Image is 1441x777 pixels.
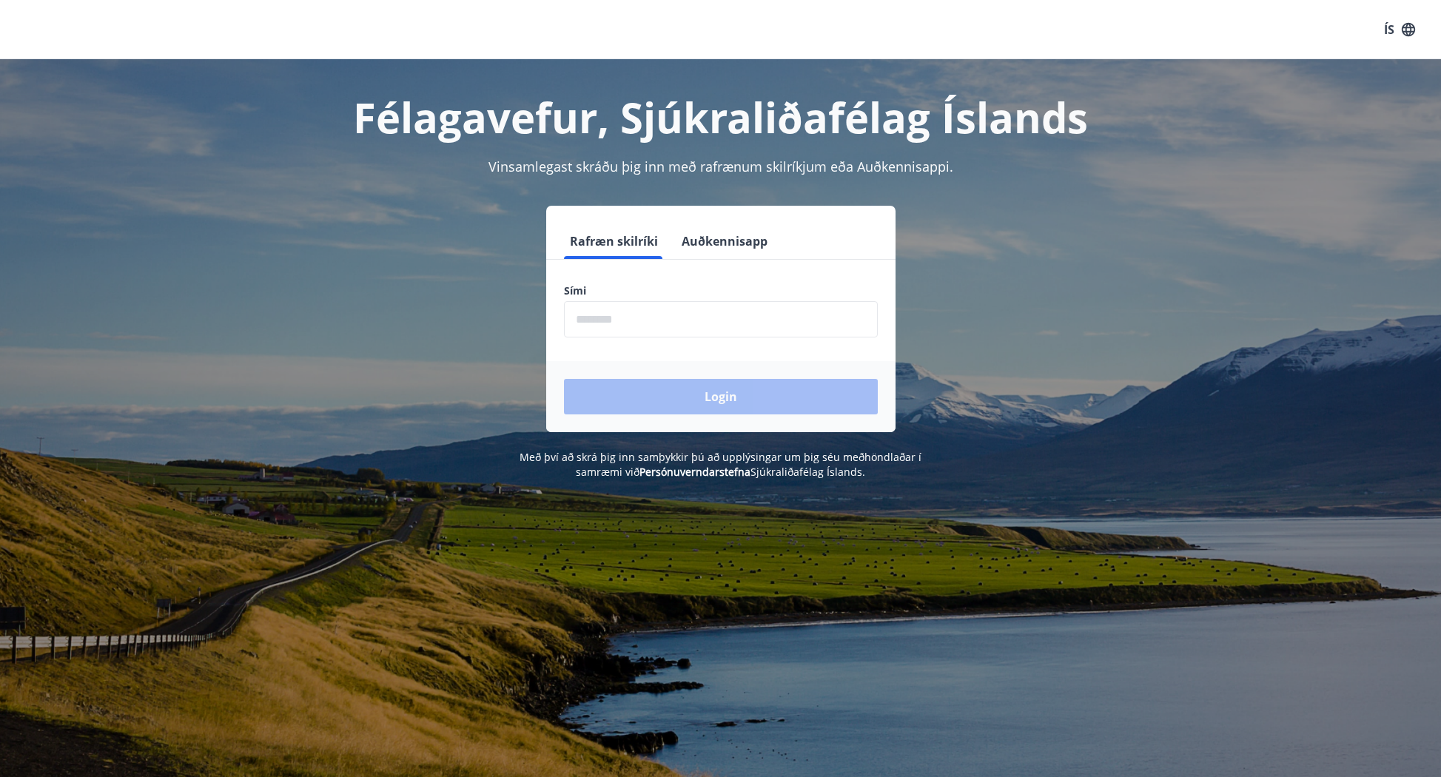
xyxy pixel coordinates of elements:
[1376,16,1423,43] button: ÍS
[520,450,921,479] span: Með því að skrá þig inn samþykkir þú að upplýsingar um þig séu meðhöndlaðar í samræmi við Sjúkral...
[564,223,664,259] button: Rafræn skilríki
[206,89,1236,145] h1: Félagavefur, Sjúkraliðafélag Íslands
[564,283,878,298] label: Sími
[639,465,750,479] a: Persónuverndarstefna
[488,158,953,175] span: Vinsamlegast skráðu þig inn með rafrænum skilríkjum eða Auðkennisappi.
[676,223,773,259] button: Auðkennisapp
